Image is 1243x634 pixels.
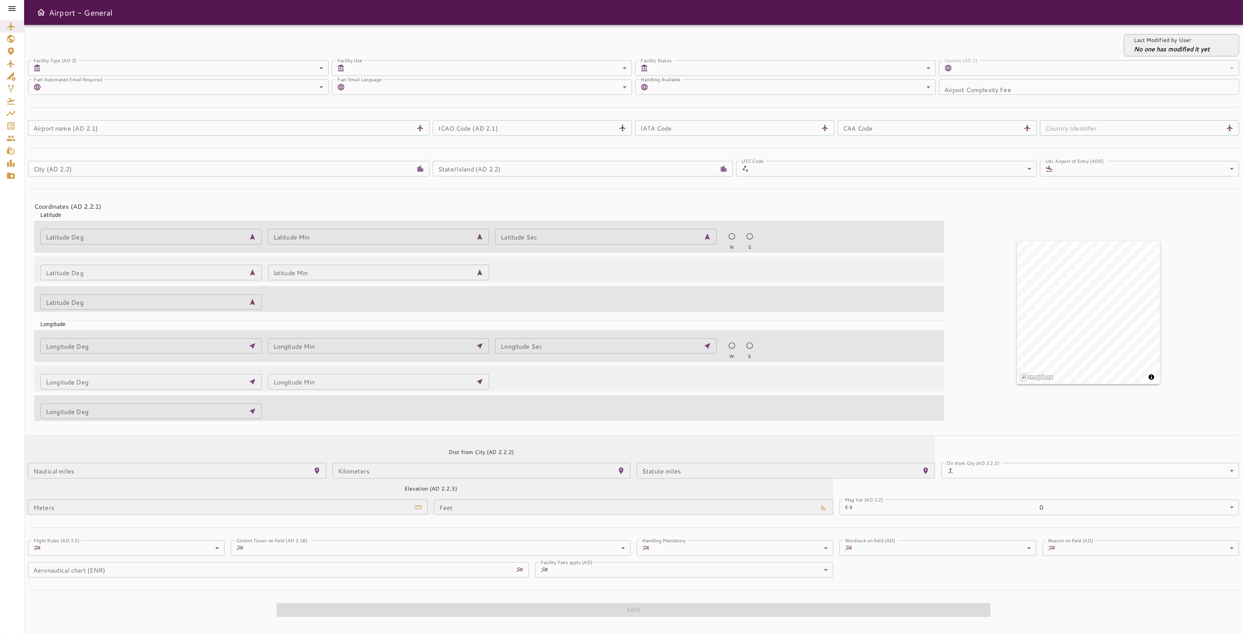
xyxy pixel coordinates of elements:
label: Facility Type (AD 2) [33,57,77,63]
label: Handling Available [641,76,681,82]
label: UTC Code [742,157,763,164]
label: Intl. Airport of Entry (AOE) [1045,157,1104,164]
label: Windsock on field (AD) [845,537,895,543]
h6: Airport - General [49,6,113,19]
label: Facility Status [641,57,672,63]
span: E [748,353,751,360]
canvas: Map [1017,241,1160,384]
button: Toggle attribution [1147,372,1156,382]
h4: Coordinates (AD 2.2.1) [34,202,938,211]
label: Beacon on field (AD) [1048,537,1093,543]
label: Flight Rules (AD 2.2) [33,537,80,543]
div: Longitude [34,314,944,328]
label: Dir from City (AD 2.2.2) [947,459,999,466]
h6: Dist from City (AD 2.2.2) [449,448,514,457]
h6: Elevation (AD 2.2.3) [404,485,457,493]
label: Country (AD 2) [944,57,978,63]
label: Control Tower on field (AD 2.18) [236,537,308,543]
span: N [730,244,734,251]
label: Fuel Automated Email Required [33,76,102,82]
div: 0 [856,500,1239,515]
label: Mag Var (AD 2.2) [845,496,883,503]
a: Mapbox logo [1019,373,1053,382]
label: Facility Use [337,57,362,63]
p: Last Modified by User [1134,36,1210,44]
div: Latitude [34,205,944,219]
label: Handling Mandatory [642,537,686,543]
label: Facility Fees apply (AD) [541,559,592,565]
span: S [748,244,751,251]
button: Open drawer [33,5,49,20]
span: W [729,353,734,360]
label: Fuel Email Language [337,76,382,82]
p: No one has modified it yet [1134,44,1210,54]
div: ​ [1056,161,1239,176]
